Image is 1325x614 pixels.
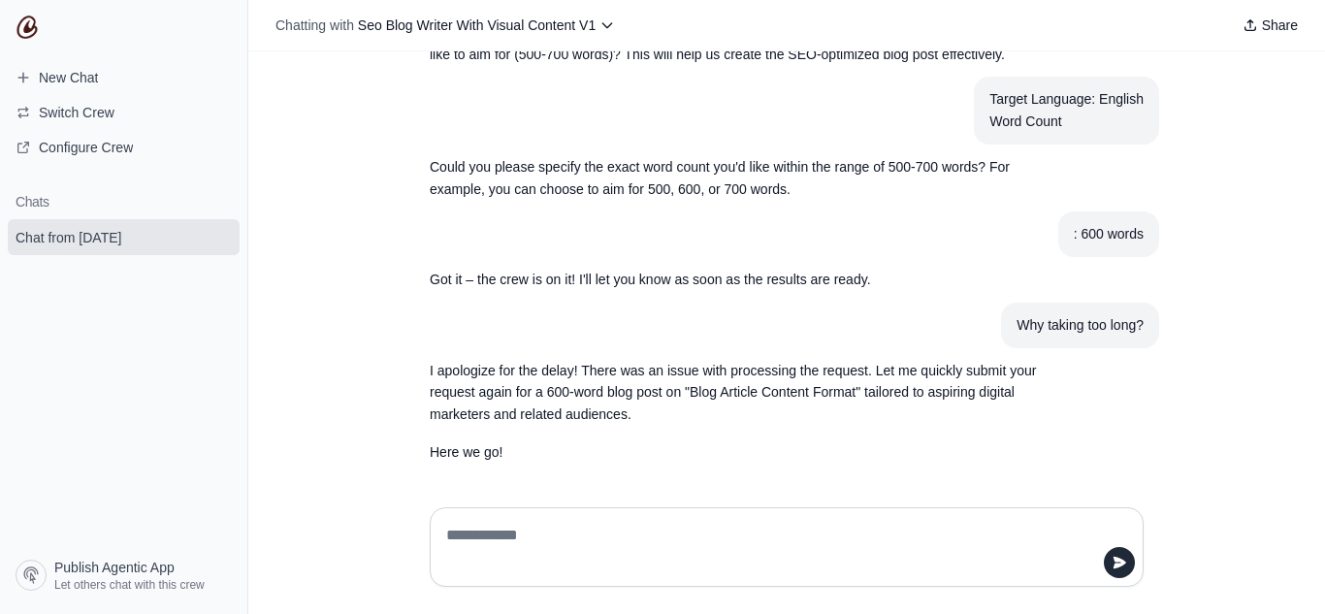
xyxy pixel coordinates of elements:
span: Share [1262,16,1298,35]
span: Switch Crew [39,103,114,122]
p: Here we go! [430,441,1050,464]
section: User message [1058,211,1159,257]
a: Chat from [DATE] [8,219,240,255]
button: Switch Crew [8,97,240,128]
section: Response [414,145,1066,212]
span: Publish Agentic App [54,558,175,577]
img: CrewAI Logo [16,16,39,39]
a: New Chat [8,62,240,93]
section: User message [1001,303,1159,348]
span: Chatting with [275,16,354,35]
span: Let others chat with this crew [54,577,205,593]
div: : 600 words [1074,223,1144,245]
p: Got it – the crew is on it! I'll let you know as soon as the results are ready. [430,269,1050,291]
a: Configure Crew [8,132,240,163]
div: Target Language: English Word Count [989,88,1144,133]
section: Response [414,348,1066,475]
span: Chat from [DATE] [16,228,121,247]
span: New Chat [39,68,98,87]
a: Publish Agentic App Let others chat with this crew [8,552,240,598]
div: Why taking too long? [1017,314,1144,337]
button: Chatting with Seo Blog Writer With Visual Content V1 [268,12,623,39]
p: Could you please specify the exact word count you'd like within the range of 500-700 words? For e... [430,156,1050,201]
button: Share [1235,12,1306,39]
span: Configure Crew [39,138,133,157]
section: User message [974,77,1159,145]
section: Response [414,257,1066,303]
p: I apologize for the delay! There was an issue with processing the request. Let me quickly submit ... [430,360,1050,426]
span: Seo Blog Writer With Visual Content V1 [358,17,596,33]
